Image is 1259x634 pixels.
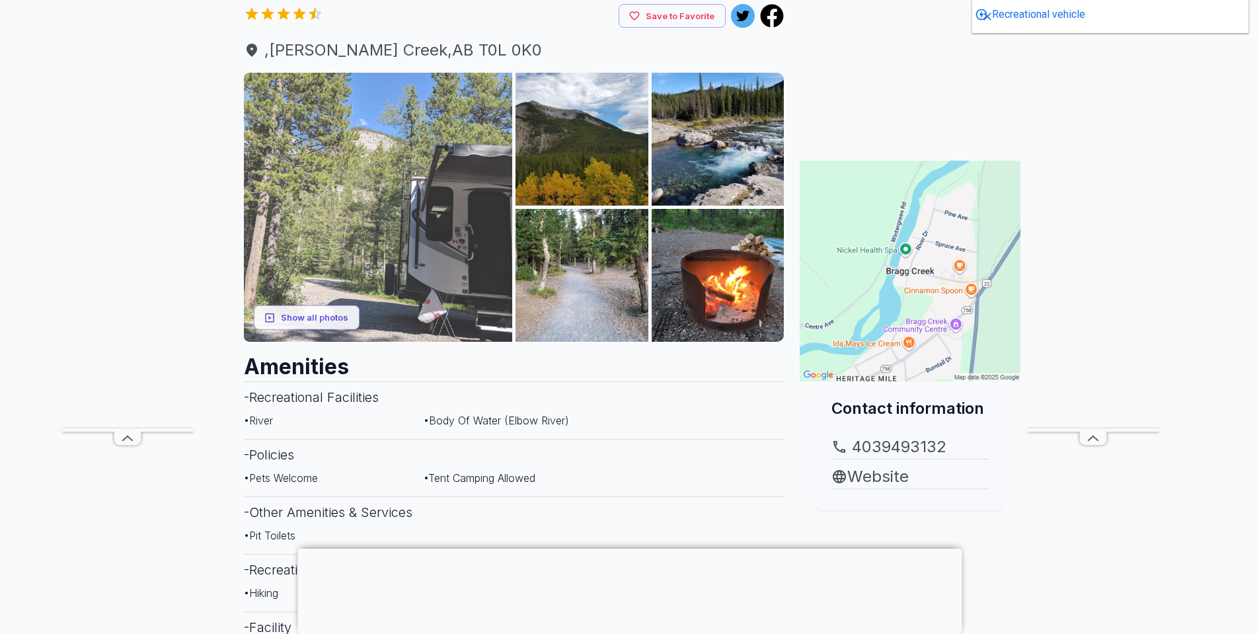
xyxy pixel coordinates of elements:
[244,586,278,600] span: • Hiking
[244,73,513,342] img: AAcXr8qewU6MSyHZDholS4AK9bocAVb5Ju0yFtuoJMgvFOY06_5YLAjTM6as2YnhFVAsOcN2tvr6Pq5NuaI01q1rB40sm7WqI...
[831,465,989,489] a: Website
[652,73,784,206] img: AAcXr8rThofBmgGSa9opm51DScABdDoYYdxey22TX1X15hmARLcitxhfppMV6qgzWPqjziy_R-zdu6Hp2pmajTq7c16Pn4OCP...
[244,496,784,528] h3: - Other Amenities & Services
[244,529,295,542] span: • Pit Toilets
[244,554,784,585] h3: - Recreation Nearby (within 10 miles)
[424,414,569,427] span: • Body Of Water (Elbow River)
[981,10,994,23] svg: Close shopping anchor
[800,161,1020,381] img: Map for Beaver Flats Campground
[244,414,273,427] span: • River
[244,439,784,470] h3: - Policies
[1027,32,1159,428] iframe: Advertisement
[619,4,726,28] button: Save to Favorite
[515,209,648,342] img: AAcXr8oOfJTbJuviDGvo38TJvN-Oh-siZETxEUdI3QII24lLRp4eiVnV2EwAQnBzRq7om5M4iWF9zYkz8US9SlWAVujgBO0pm...
[244,381,784,413] h3: - Recreational Facilities
[297,549,962,631] iframe: Advertisement
[515,73,648,206] img: AAcXr8orlFifBiqyWn8mLkOQHNEWjSeJ3-CkS3a7a8As-aZnEl6os32nAoInh8VmriD280rDPtkQBtM6LV1mwWmTGBHELejvo...
[61,32,194,428] iframe: Advertisement
[254,305,360,330] button: Show all photos
[652,209,784,342] img: AAcXr8q2e18aGDMQsIL7mx_kEGHN92cxDTvJ8Oc-0kppdl5NKIOvGxZ6aax7rI6a5mk7Ymd_0SSV3qhK6WTeafc32AoQcUTLu...
[244,342,784,381] h2: Amenities
[244,38,784,62] a: ,[PERSON_NAME] Creek,AB T0L 0K0
[244,471,318,485] span: • Pets Welcome
[244,38,784,62] span: , [PERSON_NAME] Creek , AB T0L 0K0
[831,397,989,419] h2: Contact information
[831,435,989,459] a: 4039493132
[424,471,535,485] span: • Tent Camping Allowed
